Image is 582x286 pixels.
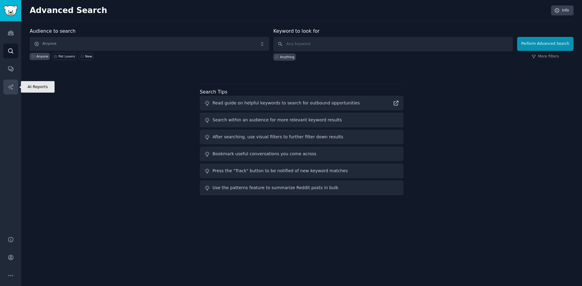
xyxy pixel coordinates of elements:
[517,37,574,51] button: Perform Advanced Search
[551,5,574,16] a: Info
[59,54,75,58] div: Pet Lovers
[200,89,227,95] label: Search Tips
[280,55,294,59] div: Anything
[36,54,48,58] div: Anyone
[212,100,360,106] div: Read guide on helpful keywords to search for outbound opportunities
[212,117,342,123] div: Search within an audience for more relevant keyword results
[79,53,93,60] a: New
[532,54,559,59] a: More filters
[273,28,320,34] label: Keyword to look for
[4,5,18,16] img: GummySearch logo
[212,168,348,174] div: Press the "Track" button to be notified of new keyword matches
[212,134,343,140] div: After searching, use visual filters to further filter down results
[273,37,513,51] input: Any keyword
[30,37,269,51] button: Anyone
[30,28,75,34] label: Audience to search
[212,185,338,191] div: Use the patterns feature to summarize Reddit posts in bulk
[212,151,316,157] div: Bookmark useful conversations you come across
[85,54,92,58] div: New
[30,6,548,15] h2: Advanced Search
